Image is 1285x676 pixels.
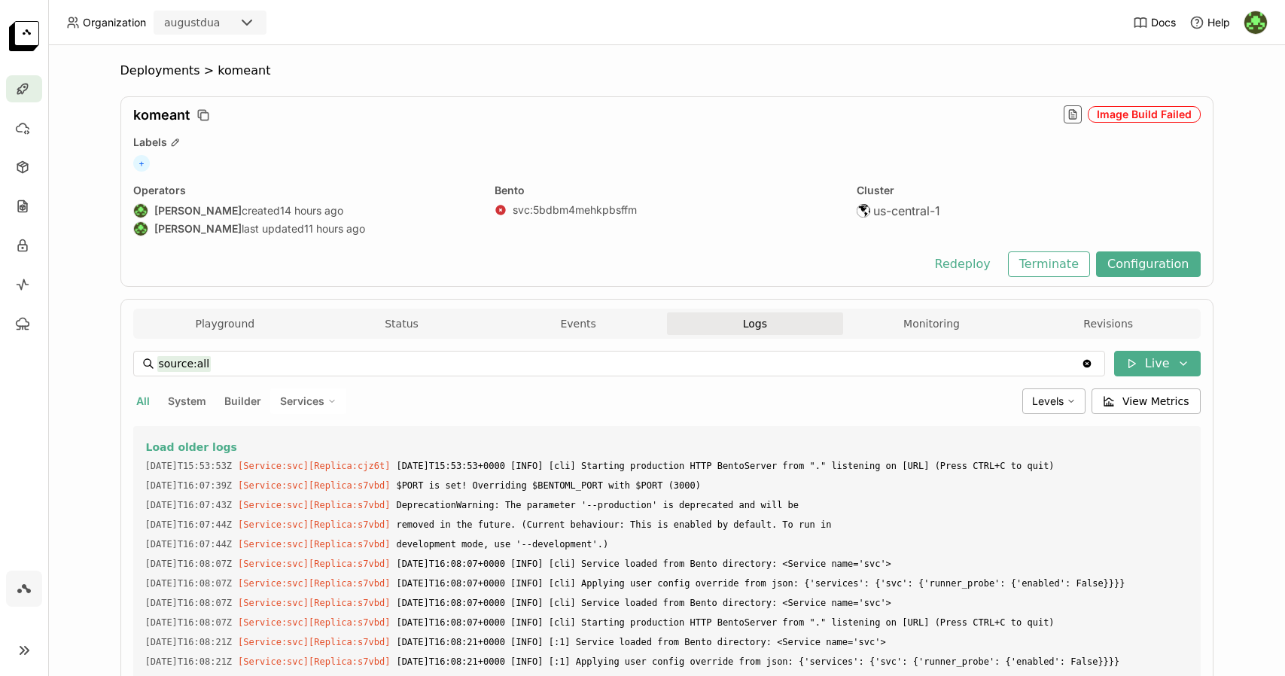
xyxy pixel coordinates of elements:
img: August Dua [134,204,148,218]
span: 2025-08-28T16:08:21.358Z [145,653,233,670]
span: [Service:svc] [238,637,309,647]
span: [Replica:s7vbd] [309,637,390,647]
span: [Service:svc] [238,519,309,530]
span: 2025-08-28T16:08:07.170Z [145,556,233,572]
span: 2025-08-28T16:07:43.945Z [145,497,233,513]
button: Revisions [1020,312,1197,335]
span: 2025-08-28T16:08:07.736Z [145,614,233,631]
span: [Replica:s7vbd] [309,617,390,628]
span: [DATE]T16:08:07+0000 [INFO] [cli] Service loaded from Bento directory: <Service name='svc'> [396,595,1188,611]
span: 2025-08-28T16:07:44.035Z [145,536,233,553]
span: 11 hours ago [304,222,365,236]
span: [Replica:s7vbd] [309,656,390,667]
svg: Clear value [1081,358,1093,370]
div: augustdua [164,15,220,30]
span: System [168,394,206,407]
div: Operators [133,184,477,197]
img: August Dua [1244,11,1267,34]
img: logo [9,21,39,51]
div: Services [270,388,346,414]
span: [Replica:s7vbd] [309,598,390,608]
a: Docs [1133,15,1176,30]
span: [Service:svc] [238,598,309,608]
span: 2025-08-28T16:07:39.804Z [145,477,233,494]
button: Redeploy [924,251,1002,277]
span: [DATE]T16:08:21+0000 [INFO] [:1] Service loaded from Bento directory: <Service name='svc'> [396,634,1188,650]
span: Builder [224,394,261,407]
span: [Service:svc] [238,656,309,667]
button: Builder [221,391,264,411]
button: Status [313,312,490,335]
span: [DATE]T16:08:21+0000 [INFO] [:1] Applying user config override from json: {'services': {'svc': {'... [396,653,1188,670]
span: Deployments [120,63,200,78]
span: [Service:svc] [238,461,309,471]
span: Levels [1032,394,1064,407]
div: last updated [133,221,477,236]
button: Live [1114,351,1201,376]
span: 2025-08-28T16:08:07.326Z [145,575,233,592]
span: Help [1207,16,1230,29]
span: View Metrics [1122,394,1189,409]
span: [Service:svc] [238,578,309,589]
span: [Replica:s7vbd] [309,500,390,510]
span: [Replica:s7vbd] [309,539,390,550]
span: $PORT is set! Overriding $BENTOML_PORT with $PORT (3000) [396,477,1188,494]
span: [Service:svc] [238,480,309,491]
span: [Service:svc] [238,559,309,569]
button: Load older logs [145,438,1189,456]
div: created [133,203,477,218]
span: + [133,155,150,172]
span: [Replica:s7vbd] [309,519,390,530]
button: View Metrics [1092,388,1201,414]
div: Image Build Failed [1088,106,1201,123]
span: [Service:svc] [238,617,309,628]
button: Playground [137,312,314,335]
span: > [200,63,218,78]
img: August Dua [134,222,148,236]
button: Monitoring [843,312,1020,335]
strong: [PERSON_NAME] [154,204,242,218]
span: 2025-08-28T15:53:53.561Z [145,458,233,474]
span: komeant [218,63,270,78]
button: Configuration [1096,251,1201,277]
input: Selected augustdua. [221,16,223,31]
div: Levels [1022,388,1086,414]
span: 2025-08-28T16:08:21.182Z [145,634,233,650]
div: Labels [133,136,1201,149]
span: [DATE]T16:08:07+0000 [INFO] [cli] Applying user config override from json: {'services': {'svc': {... [396,575,1188,592]
button: All [133,391,153,411]
strong: [PERSON_NAME] [154,222,242,236]
span: [Service:svc] [238,500,309,510]
span: removed in the future. (Current behaviour: This is enabled by default. To run in [396,516,1188,533]
span: [DATE]T16:08:07+0000 [INFO] [cli] Service loaded from Bento directory: <Service name='svc'> [396,556,1188,572]
button: Events [490,312,667,335]
span: [Replica:s7vbd] [309,578,390,589]
span: [Service:svc] [238,539,309,550]
a: svc:5bdbm4mehkpbsffm [513,203,637,217]
span: 14 hours ago [280,204,343,218]
span: [Replica:s7vbd] [309,480,390,491]
span: development mode, use '--development'.) [396,536,1188,553]
span: Docs [1151,16,1176,29]
span: 2025-08-28T16:07:44.035Z [145,516,233,533]
span: komeant [133,107,190,123]
span: Logs [743,317,767,330]
div: Bento [495,184,839,197]
span: DeprecationWarning: The parameter '--production' is deprecated and will be [396,497,1188,513]
span: All [136,394,150,407]
button: System [165,391,209,411]
nav: Breadcrumbs navigation [120,63,1213,78]
button: Terminate [1008,251,1090,277]
span: us-central-1 [873,203,940,218]
span: Load older logs [146,440,237,454]
span: Organization [83,16,146,29]
span: [Replica:cjz6t] [309,461,390,471]
span: Services [280,394,324,408]
div: Help [1189,15,1230,30]
div: Cluster [857,184,1201,197]
span: 2025-08-28T16:08:07.355Z [145,595,233,611]
span: [Replica:s7vbd] [309,559,390,569]
span: [DATE]T16:08:07+0000 [INFO] [cli] Starting production HTTP BentoServer from "." listening on [URL... [396,614,1188,631]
